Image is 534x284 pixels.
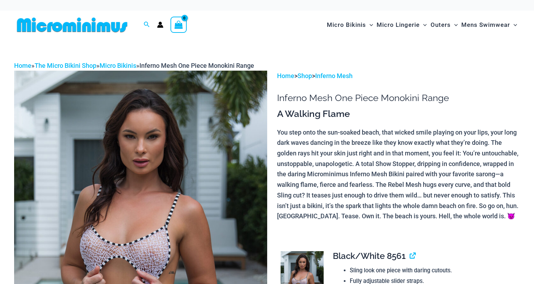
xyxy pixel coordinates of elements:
[510,16,517,34] span: Menu Toggle
[277,108,520,120] h3: A Walking Flame
[461,16,510,34] span: Mens Swimwear
[14,17,130,33] img: MM SHOP LOGO FLAT
[277,93,520,103] h1: Inferno Mesh One Piece Monokini Range
[375,14,428,36] a: Micro LingerieMenu ToggleMenu Toggle
[315,72,353,79] a: Inferno Mesh
[420,16,427,34] span: Menu Toggle
[14,62,254,69] span: » » »
[460,14,519,36] a: Mens SwimwearMenu ToggleMenu Toggle
[14,62,31,69] a: Home
[327,16,366,34] span: Micro Bikinis
[429,14,460,36] a: OutersMenu ToggleMenu Toggle
[35,62,96,69] a: The Micro Bikini Shop
[100,62,136,69] a: Micro Bikinis
[325,14,375,36] a: Micro BikinisMenu ToggleMenu Toggle
[170,17,187,33] a: View Shopping Cart, empty
[157,22,163,28] a: Account icon link
[139,62,254,69] span: Inferno Mesh One Piece Monokini Range
[377,16,420,34] span: Micro Lingerie
[277,71,520,81] p: > >
[277,127,520,221] p: You step onto the sun-soaked beach, that wicked smile playing on your lips, your long dark waves ...
[431,16,451,34] span: Outers
[366,16,373,34] span: Menu Toggle
[451,16,458,34] span: Menu Toggle
[277,72,294,79] a: Home
[144,20,150,29] a: Search icon link
[298,72,312,79] a: Shop
[333,251,406,261] span: Black/White 8561
[324,13,520,37] nav: Site Navigation
[350,265,514,276] li: Sling look one piece with daring cutouts.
